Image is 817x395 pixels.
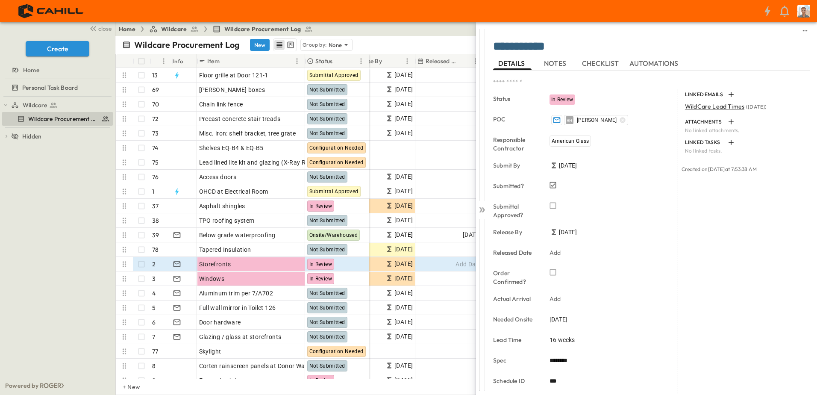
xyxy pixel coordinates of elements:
p: + New [123,383,128,391]
span: Not Submitted [309,101,345,107]
span: Corten rainscreen panels at Donor Wall [199,362,308,370]
p: Status [493,94,538,103]
p: 2 [152,260,156,268]
span: [DATE] [394,230,413,240]
span: American Glass [552,138,589,144]
button: Menu [402,56,412,66]
button: Sort [153,56,163,66]
span: [DATE] [394,259,413,269]
a: Home [119,25,135,33]
span: CHECKLIST [582,59,621,67]
span: Windows [199,274,225,283]
button: row view [274,40,285,50]
p: 8 [152,362,156,370]
span: Storefronts [199,260,231,268]
span: DETAILS [498,59,526,67]
p: Order Confirmed? [493,269,538,286]
div: Info [171,54,197,68]
span: Door hardware [199,318,241,327]
span: close [98,24,112,33]
span: Not Submitted [309,319,345,325]
span: Wildcare [23,101,47,109]
p: 13 [152,71,158,80]
span: Not Submitted [309,218,345,224]
p: 78 [152,245,159,254]
p: Lead Time [493,336,538,344]
div: test [2,112,113,126]
span: Not Submitted [309,247,345,253]
span: [DATE] [559,228,577,236]
p: LINKED EMAILS [685,91,724,98]
p: Needed Onsite [493,315,538,324]
span: [DATE] [394,375,413,385]
p: POC [493,115,538,124]
span: Shelves EQ-B4 & EQ-B5 [199,144,264,152]
span: Asphalt shingles [199,202,245,210]
p: 6 [152,318,156,327]
span: Not Submitted [309,130,345,136]
div: Info [173,49,183,73]
img: 4f72bfc4efa7236828875bac24094a5ddb05241e32d018417354e964050affa1.png [10,2,93,20]
span: AUTOMATIONS [629,59,680,67]
span: ( [DATE] ) [746,103,767,110]
span: Skylight [199,347,221,356]
span: Onsite/Warehoused [309,232,358,238]
p: 75 [152,158,159,167]
p: 1 [152,187,154,196]
span: In Review [309,377,332,383]
button: Sort [384,56,393,66]
span: Wildcare [161,25,187,33]
span: In Review [551,97,573,103]
span: Full wall mirror in Toilet 126 [199,304,276,312]
span: [DATE] [394,361,413,371]
p: 77 [152,347,158,356]
span: [PERSON_NAME] [577,117,617,124]
p: Item [207,57,220,65]
p: 70 [152,100,159,109]
span: [DATE] [394,172,413,182]
span: Lead lined lite kit and glazing (X-Ray Room) [199,158,321,167]
span: Aluminum trim per 7/A702 [199,289,273,298]
p: Released Date [426,57,459,65]
div: # [150,54,171,68]
p: 3 [152,274,156,283]
span: Created on [DATE] at 7:53:38 AM [682,166,757,172]
p: Group by: [303,41,327,49]
span: [DATE] [394,274,413,283]
p: Spec [493,356,538,365]
span: [DATE] [394,186,413,196]
span: [DATE] [394,201,413,211]
p: 9 [152,376,156,385]
span: [DATE] [394,99,413,109]
span: Chain link fence [199,100,243,109]
p: Responsible Contractor [493,136,538,153]
span: WildCare Lead Times [685,103,744,110]
span: Floor grille at Door 121-1 [199,71,268,80]
p: Add [550,248,561,257]
p: 69 [152,85,159,94]
span: [DATE] [394,215,413,225]
p: 38 [152,216,159,225]
p: 74 [152,144,158,152]
span: [DATE] [394,288,413,298]
p: 72 [152,115,159,123]
button: kanban view [285,40,296,50]
p: 37 [152,202,159,210]
span: [PERSON_NAME] boxes [199,85,265,94]
span: Misc. iron: shelf bracket, tree grate [199,129,296,138]
button: Sort [334,56,344,66]
span: Not Submitted [309,305,345,311]
span: Not Submitted [309,334,345,340]
p: Schedule ID [493,377,538,385]
span: Configuration Needed [309,159,364,165]
img: Profile Picture [797,5,810,18]
p: LINKED TASKS [685,139,724,146]
p: No linked tasks. [685,147,805,154]
p: 7 [152,333,155,341]
p: Submittal Approved? [493,202,538,219]
span: [DATE] [394,332,413,342]
span: [DATE] [394,245,413,254]
span: Configuration Needed [309,348,364,354]
span: [DATE] [550,315,567,324]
